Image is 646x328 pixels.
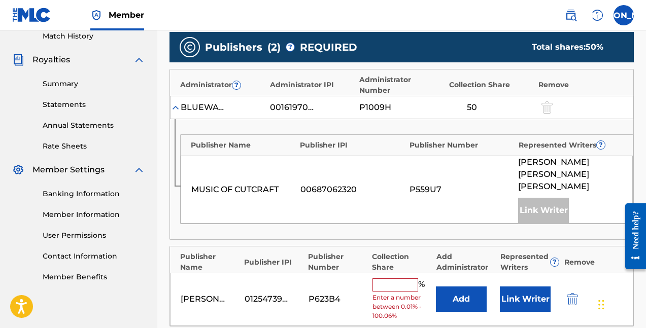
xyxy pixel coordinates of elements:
span: ? [232,81,241,89]
button: Link Writer [500,286,551,312]
div: Remove [564,257,623,268]
span: % [418,278,427,291]
span: Publishers [205,40,262,55]
div: MUSIC OF CUTCRAFT [191,184,295,196]
img: expand [133,54,145,66]
span: ? [551,258,559,266]
div: Total shares: [532,41,614,53]
button: Add [436,286,487,312]
span: ( 2 ) [267,40,281,55]
iframe: Resource Center [618,193,646,279]
div: Administrator [180,80,265,90]
img: help [591,9,603,21]
div: Collection Share [449,80,534,90]
a: Banking Information [43,189,145,199]
span: Royalties [32,54,70,66]
img: expand [133,164,145,176]
div: Publisher Number [410,140,514,151]
a: Annual Statements [43,120,145,131]
div: Publisher Name [180,251,239,273]
div: Publisher IPI [244,257,303,268]
img: search [565,9,577,21]
img: publishers [184,41,196,53]
a: Summary [43,79,145,89]
div: Represented Writers [500,251,559,273]
span: Enter a number between 0.01% - 100.06% [372,293,431,320]
div: P559U7 [410,184,514,196]
a: Contact Information [43,251,145,262]
a: Member Information [43,209,145,220]
div: Administrator Number [359,75,444,96]
a: Match History [43,31,145,42]
span: 50 % [586,42,603,52]
a: Member Benefits [43,272,145,282]
img: MLC Logo [12,8,51,22]
img: expand-cell-toggle [171,102,181,113]
span: ? [597,141,605,149]
div: Publisher Number [308,251,367,273]
img: Member Settings [12,164,24,176]
div: Collection Share [372,251,431,273]
div: Administrator IPI [270,80,355,90]
span: ? [286,43,294,51]
div: 00687062320 [300,184,404,196]
span: [PERSON_NAME] [PERSON_NAME] [PERSON_NAME] [518,156,622,193]
div: Represented Writers [519,140,623,151]
div: Drag [598,289,604,320]
a: Statements [43,99,145,110]
div: Add Administrator [436,251,495,273]
div: User Menu [614,5,634,25]
div: Publisher Name [191,140,295,151]
a: Public Search [561,5,581,25]
div: Publisher IPI [300,140,404,151]
img: 12a2ab48e56ec057fbd8.svg [567,293,578,305]
span: REQUIRED [300,40,357,55]
span: Member Settings [32,164,105,176]
div: Help [587,5,607,25]
span: Member [109,9,144,21]
img: Royalties [12,54,24,66]
a: User Permissions [43,230,145,241]
iframe: Chat Widget [595,279,646,328]
a: Rate Sheets [43,141,145,152]
img: Top Rightsholder [90,9,103,21]
div: Remove [538,80,623,90]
